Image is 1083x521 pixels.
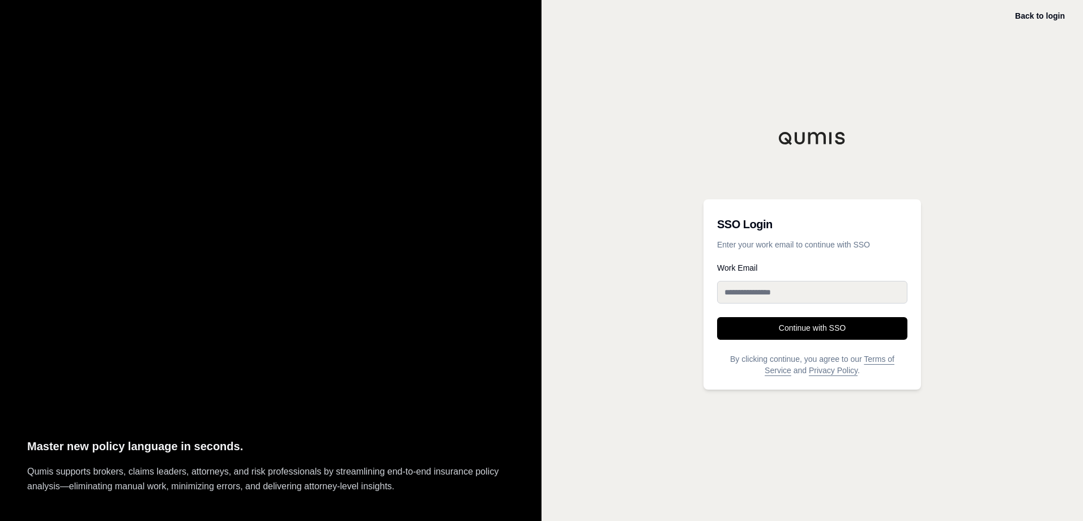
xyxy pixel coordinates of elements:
a: Privacy Policy [809,366,858,375]
p: Enter your work email to continue with SSO [717,239,907,250]
img: Qumis [778,131,846,145]
p: By clicking continue, you agree to our and . [717,353,907,376]
a: Back to login [1015,11,1065,20]
p: Master new policy language in seconds. [27,437,514,456]
h3: SSO Login [717,213,907,236]
button: Continue with SSO [717,317,907,340]
p: Qumis supports brokers, claims leaders, attorneys, and risk professionals by streamlining end-to-... [27,464,514,494]
label: Work Email [717,264,907,272]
